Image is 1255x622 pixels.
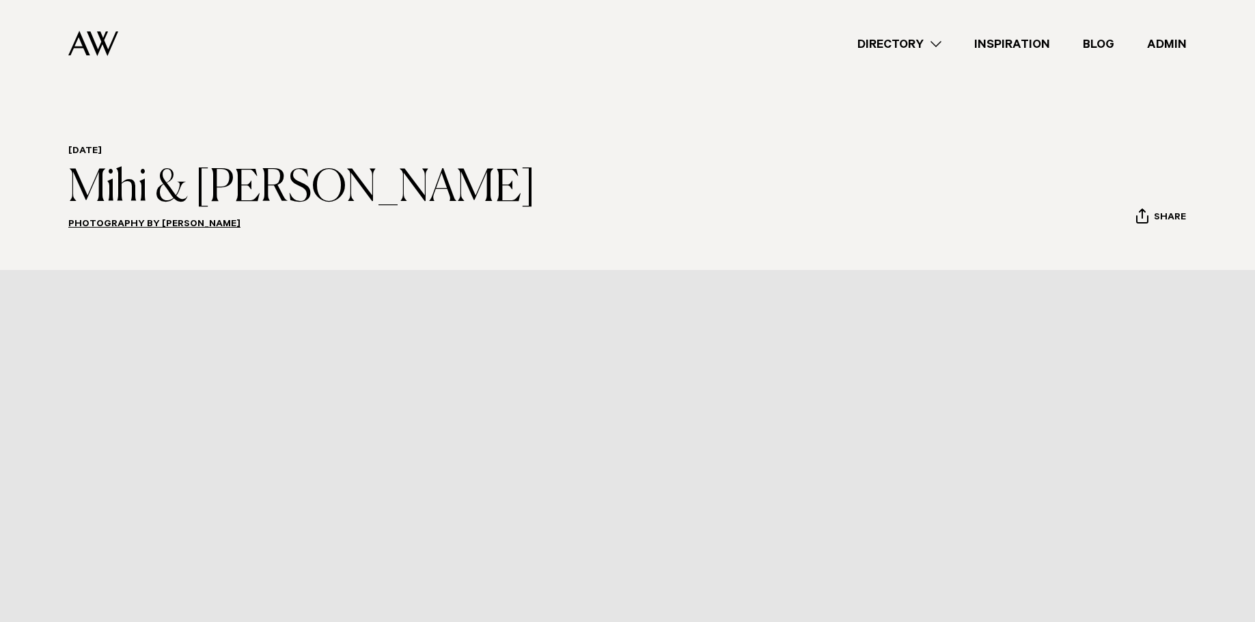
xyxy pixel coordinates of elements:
a: Directory [841,35,958,53]
a: Photography by [PERSON_NAME] [68,219,240,230]
h6: [DATE] [68,146,536,159]
img: Auckland Weddings Logo [68,31,118,56]
span: Share [1154,212,1186,225]
a: Inspiration [958,35,1066,53]
a: Admin [1131,35,1203,53]
h1: Mihi & [PERSON_NAME] [68,164,536,213]
button: Share [1135,208,1187,228]
a: Blog [1066,35,1131,53]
